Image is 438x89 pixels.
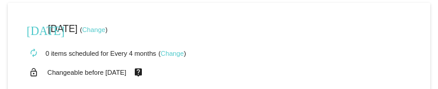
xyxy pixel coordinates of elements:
small: ( ) [158,50,186,57]
mat-icon: autorenew [27,46,41,61]
mat-icon: lock_open [27,65,41,80]
mat-icon: [DATE] [27,23,41,37]
mat-icon: live_help [131,65,145,80]
a: Change [82,26,105,33]
small: Changeable before [DATE] [47,69,126,76]
small: 0 items scheduled for Every 4 months [22,50,156,57]
small: ( ) [80,26,108,33]
a: Change [161,50,184,57]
